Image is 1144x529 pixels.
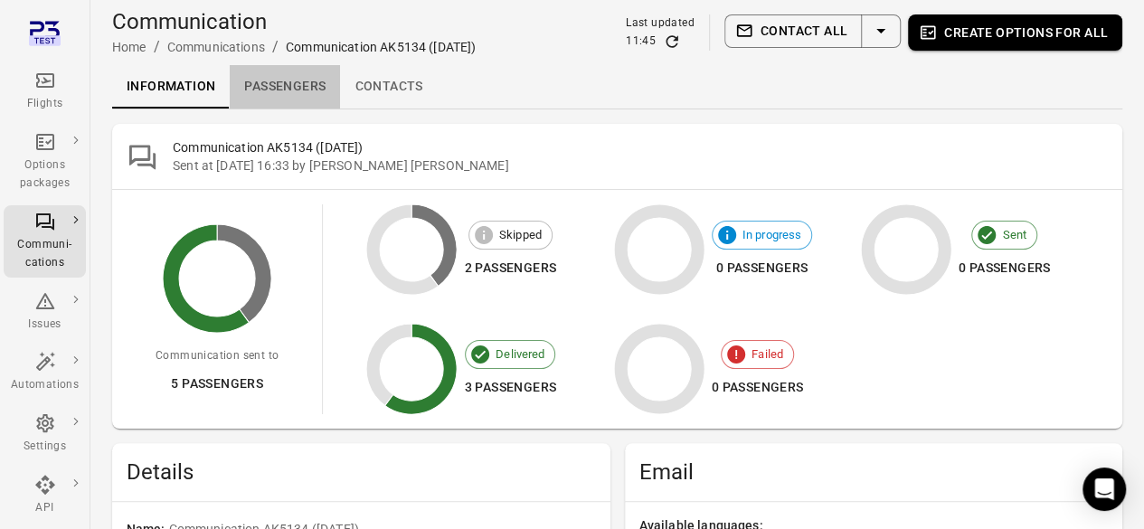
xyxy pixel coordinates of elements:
[11,376,79,394] div: Automations
[4,205,86,278] a: Communi-cations
[733,226,812,244] span: In progress
[742,345,793,364] span: Failed
[4,407,86,461] a: Settings
[464,376,556,399] div: 3 passengers
[908,14,1122,51] button: Create options for all
[4,285,86,339] a: Issues
[11,156,79,193] div: Options packages
[959,257,1051,279] div: 0 passengers
[4,64,86,118] a: Flights
[167,40,265,54] a: Communications
[712,376,804,399] div: 0 passengers
[11,316,79,334] div: Issues
[173,156,1108,175] div: Sent at [DATE] 16:33 by [PERSON_NAME] [PERSON_NAME]
[626,33,656,51] div: 11:45
[724,14,862,48] button: Contact all
[112,40,147,54] a: Home
[4,468,86,523] a: API
[127,458,596,486] span: Details
[861,14,901,48] button: Select action
[724,14,901,48] div: Split button
[11,95,79,113] div: Flights
[340,65,437,109] a: Contacts
[11,236,79,272] div: Communi-cations
[4,345,86,400] a: Automations
[11,438,79,456] div: Settings
[112,65,1122,109] div: Local navigation
[4,126,86,198] a: Options packages
[286,38,476,56] div: Communication AK5134 ([DATE])
[112,65,230,109] a: Information
[11,499,79,517] div: API
[112,7,476,36] h1: Communication
[663,33,681,51] button: Refresh data
[156,347,279,365] div: Communication sent to
[486,345,554,364] span: Delivered
[154,36,160,58] li: /
[112,36,476,58] nav: Breadcrumbs
[173,138,1108,156] h2: Communication AK5134 ([DATE])
[489,226,552,244] span: Skipped
[230,65,340,109] a: Passengers
[464,257,556,279] div: 2 passengers
[156,373,279,395] div: 5 passengers
[626,14,695,33] div: Last updated
[1083,468,1126,511] div: Open Intercom Messenger
[992,226,1036,244] span: Sent
[272,36,279,58] li: /
[712,257,813,279] div: 0 passengers
[639,458,1109,486] h2: Email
